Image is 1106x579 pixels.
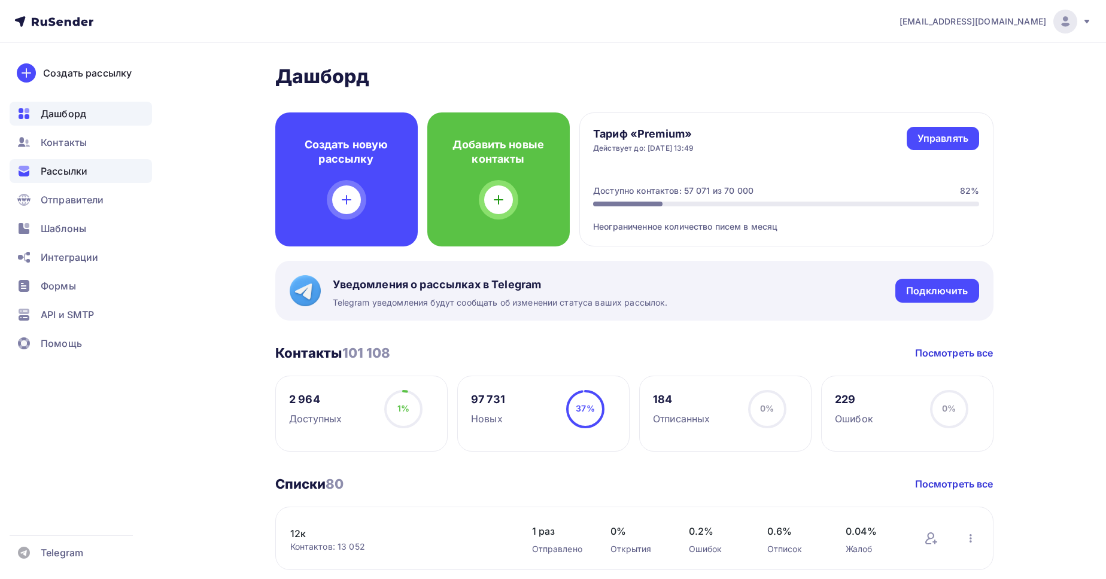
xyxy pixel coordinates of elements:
div: 2 964 [289,392,342,407]
a: Рассылки [10,159,152,183]
span: 0% [942,403,956,413]
span: 0.6% [767,524,822,538]
span: Telegram уведомления будут сообщать об изменении статуса ваших рассылок. [333,297,668,309]
span: 0.04% [846,524,900,538]
h4: Тариф «Premium» [593,127,694,141]
div: Жалоб [846,543,900,555]
a: Формы [10,274,152,298]
h2: Дашборд [275,65,993,89]
span: Дашборд [41,106,86,121]
a: [EMAIL_ADDRESS][DOMAIN_NAME] [900,10,1092,33]
span: API и SMTP [41,307,94,322]
span: 0.2% [689,524,743,538]
div: Отправлено [532,543,587,555]
div: 229 [835,392,873,407]
span: 37% [576,403,594,413]
span: Формы [41,279,76,293]
a: Контакты [10,130,152,154]
div: Действует до: [DATE] 13:49 [593,144,694,153]
h3: Контакты [275,345,391,361]
span: 1 раз [532,524,587,538]
div: Новых [471,412,505,426]
div: Ошибок [689,543,743,555]
div: 97 731 [471,392,505,407]
h4: Создать новую рассылку [294,138,399,166]
span: 0% [760,403,774,413]
a: 12к [290,526,494,541]
span: 1% [397,403,409,413]
span: Интеграции [41,250,98,264]
span: Telegram [41,546,83,560]
div: Отписок [767,543,822,555]
span: 101 108 [342,345,391,361]
div: 82% [960,185,979,197]
div: Отписанных [653,412,710,426]
span: [EMAIL_ADDRESS][DOMAIN_NAME] [900,16,1046,28]
div: 184 [653,392,710,407]
h4: Добавить новые контакты [446,138,551,166]
a: Дашборд [10,102,152,126]
div: Ошибок [835,412,873,426]
div: Доступно контактов: 57 071 из 70 000 [593,185,753,197]
a: Отправители [10,188,152,212]
div: Неограниченное количество писем в месяц [593,206,979,233]
span: 0% [610,524,665,538]
h3: Списки [275,476,344,492]
a: Посмотреть все [915,346,993,360]
div: Подключить [906,284,968,298]
div: Управлять [917,132,968,145]
span: Рассылки [41,164,87,178]
span: Помощь [41,336,82,351]
a: Посмотреть все [915,477,993,491]
div: Открытия [610,543,665,555]
span: Контакты [41,135,87,150]
div: Создать рассылку [43,66,132,80]
div: Доступных [289,412,342,426]
span: Шаблоны [41,221,86,236]
a: Шаблоны [10,217,152,240]
span: Уведомления о рассылках в Telegram [333,278,668,292]
div: Контактов: 13 052 [290,541,508,553]
span: Отправители [41,193,104,207]
span: 80 [326,476,344,492]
